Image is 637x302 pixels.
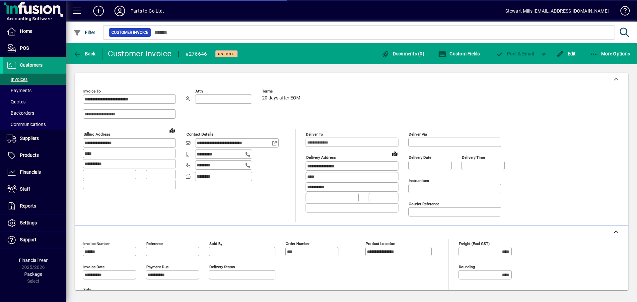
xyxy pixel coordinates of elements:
[3,147,66,164] a: Products
[20,152,39,158] span: Products
[111,29,148,36] span: Customer Invoice
[20,220,37,225] span: Settings
[554,48,578,60] button: Edit
[590,51,630,56] span: More Options
[3,40,66,57] a: POS
[24,272,42,277] span: Package
[130,6,164,16] div: Parts to Go Ltd.
[492,48,537,60] button: Post & Email
[195,89,203,93] mat-label: Attn
[366,241,395,246] mat-label: Product location
[409,155,431,160] mat-label: Delivery date
[409,132,427,137] mat-label: Deliver via
[19,258,48,263] span: Financial Year
[72,48,97,60] button: Back
[3,198,66,214] a: Reports
[185,49,207,59] div: #276646
[459,265,475,269] mat-label: Rounding
[409,202,439,206] mat-label: Courier Reference
[83,288,91,292] mat-label: Title
[588,48,632,60] button: More Options
[88,5,109,17] button: Add
[286,241,310,246] mat-label: Order number
[262,89,302,93] span: Terms
[3,130,66,147] a: Suppliers
[146,265,169,269] mat-label: Payment due
[306,132,323,137] mat-label: Deliver To
[209,265,235,269] mat-label: Delivery status
[109,5,130,17] button: Profile
[7,77,28,82] span: Invoices
[108,48,172,59] div: Customer Invoice
[66,48,103,60] app-page-header-button: Back
[83,89,101,93] mat-label: Invoice To
[409,178,429,183] mat-label: Instructions
[437,48,482,60] button: Custom Fields
[20,203,36,209] span: Reports
[505,6,609,16] div: Stewart Mills [EMAIL_ADDRESS][DOMAIN_NAME]
[20,186,30,192] span: Staff
[262,95,300,101] span: 20 days after EOM
[3,181,66,198] a: Staff
[3,119,66,130] a: Communications
[218,52,235,56] span: On hold
[20,136,39,141] span: Suppliers
[3,74,66,85] a: Invoices
[7,110,34,116] span: Backorders
[389,148,400,159] a: View on map
[459,241,490,246] mat-label: Freight (excl GST)
[7,99,26,104] span: Quotes
[496,51,534,56] span: ost & Email
[20,45,29,51] span: POS
[3,215,66,231] a: Settings
[20,237,36,242] span: Support
[146,241,163,246] mat-label: Reference
[83,265,105,269] mat-label: Invoice date
[3,107,66,119] a: Backorders
[556,51,576,56] span: Edit
[3,85,66,96] a: Payments
[438,51,480,56] span: Custom Fields
[72,27,97,38] button: Filter
[20,169,41,175] span: Financials
[380,48,426,60] button: Documents (0)
[7,122,46,127] span: Communications
[73,51,96,56] span: Back
[3,232,66,248] a: Support
[167,125,177,136] a: View on map
[73,30,96,35] span: Filter
[3,164,66,181] a: Financials
[3,23,66,40] a: Home
[83,241,110,246] mat-label: Invoice number
[3,96,66,107] a: Quotes
[7,88,32,93] span: Payments
[507,51,510,56] span: P
[20,29,32,34] span: Home
[20,62,42,68] span: Customers
[615,1,629,23] a: Knowledge Base
[462,155,485,160] mat-label: Delivery time
[381,51,424,56] span: Documents (0)
[209,241,222,246] mat-label: Sold by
